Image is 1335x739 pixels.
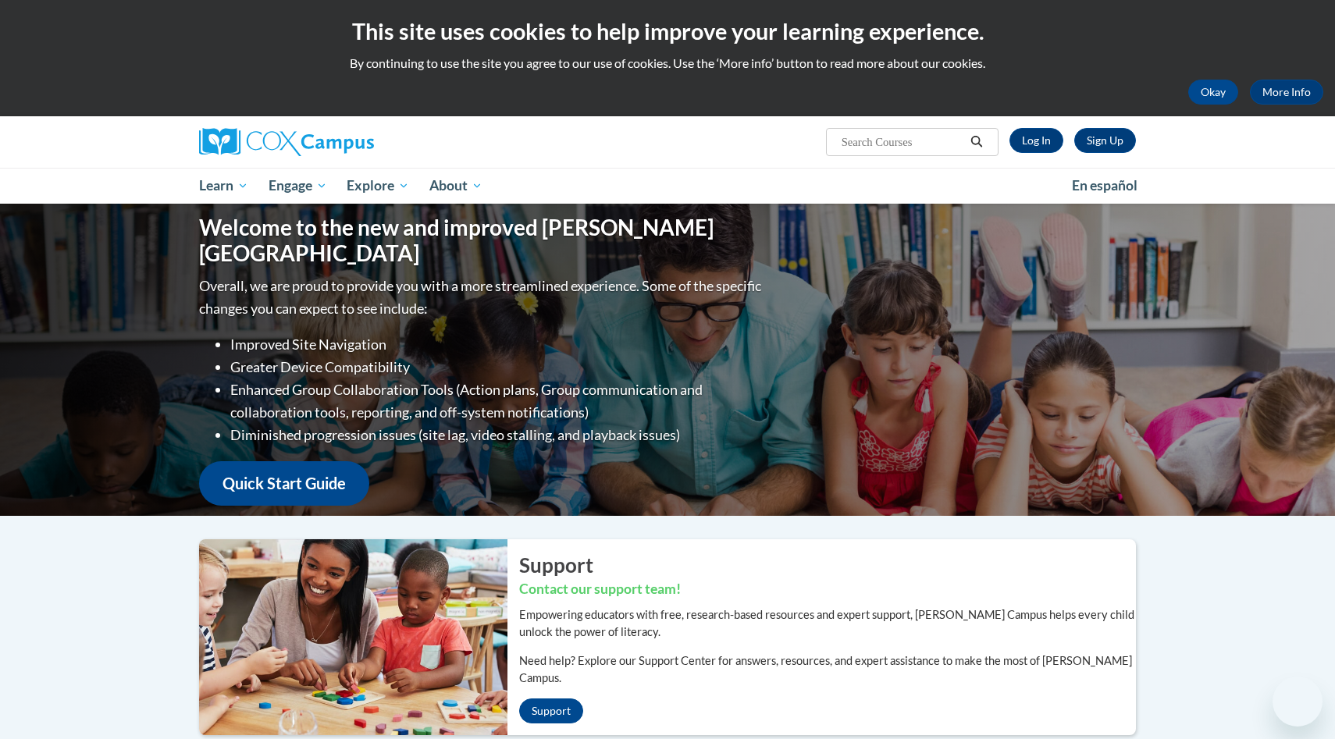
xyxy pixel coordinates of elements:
span: Engage [269,176,327,195]
a: Explore [336,168,419,204]
a: Engage [258,168,337,204]
a: Support [519,698,583,723]
p: By continuing to use the site you agree to our use of cookies. Use the ‘More info’ button to read... [12,55,1323,72]
a: En español [1062,169,1148,202]
h1: Welcome to the new and improved [PERSON_NAME][GEOGRAPHIC_DATA] [199,215,765,267]
a: Cox Campus [199,128,496,156]
img: ... [187,539,507,734]
p: Need help? Explore our Support Center for answers, resources, and expert assistance to make the m... [519,652,1136,687]
h2: Support [519,551,1136,579]
li: Greater Device Compatibility [230,356,765,378]
span: About [429,176,482,195]
li: Improved Site Navigation [230,333,765,356]
p: Empowering educators with free, research-based resources and expert support, [PERSON_NAME] Campus... [519,606,1136,641]
span: En español [1072,177,1137,194]
h3: Contact our support team! [519,580,1136,599]
button: Okay [1188,80,1238,105]
li: Diminished progression issues (site lag, video stalling, and playback issues) [230,424,765,446]
span: Explore [347,176,409,195]
div: Main menu [176,168,1159,204]
li: Enhanced Group Collaboration Tools (Action plans, Group communication and collaboration tools, re... [230,378,765,424]
a: About [419,168,493,204]
iframe: Button to launch messaging window [1273,677,1323,727]
a: Learn [189,168,258,204]
button: Search [965,133,988,151]
a: Register [1074,128,1136,153]
h2: This site uses cookies to help improve your learning experience. [12,16,1323,47]
a: More Info [1250,80,1323,105]
a: Log In [1009,128,1063,153]
p: Overall, we are proud to provide you with a more streamlined experience. Some of the specific cha... [199,275,765,320]
a: Quick Start Guide [199,461,369,506]
img: Cox Campus [199,128,374,156]
input: Search Courses [840,133,965,151]
span: Learn [199,176,248,195]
